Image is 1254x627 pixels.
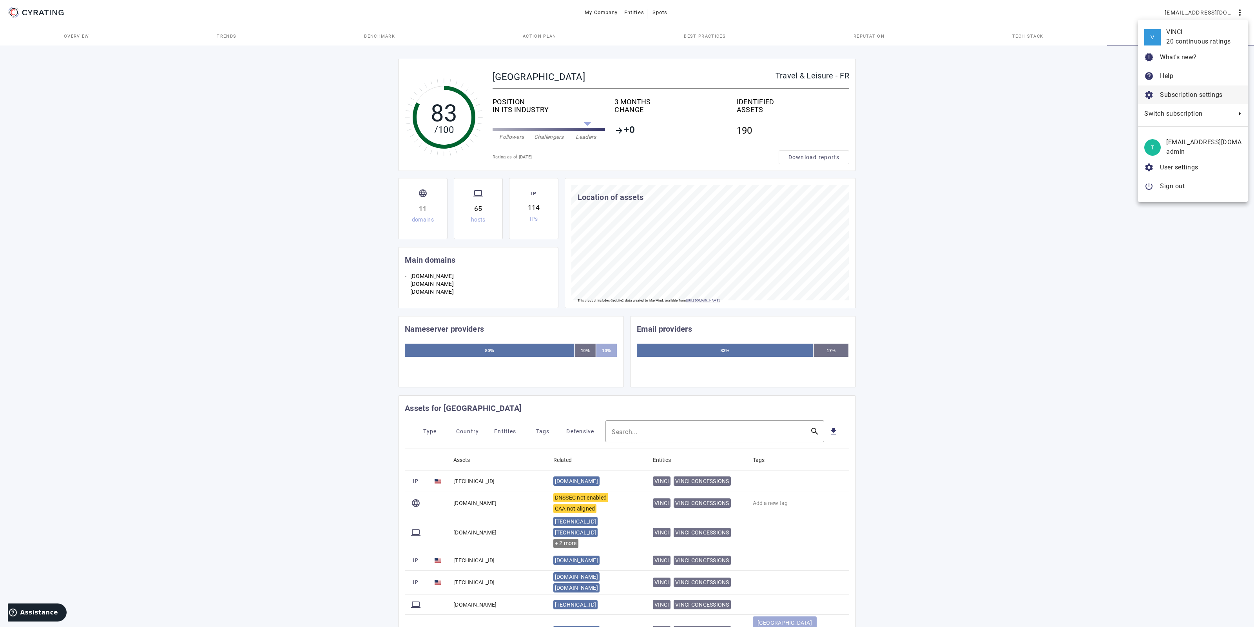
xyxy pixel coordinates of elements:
[1160,164,1198,171] span: User settings
[1144,71,1154,81] mat-icon: help
[1144,182,1154,191] mat-icon: power_settings_new
[1144,163,1154,172] mat-icon: settings
[1144,109,1232,118] span: Switch subscription
[1166,138,1241,147] div: [EMAIL_ADDRESS][DOMAIN_NAME]
[8,603,67,623] iframe: Ouvre un widget dans lequel vous pouvez trouver plus d’informations
[1144,53,1154,62] mat-icon: new_releases
[1160,53,1197,61] span: What's new?
[1166,27,1241,37] div: VINCI
[1166,37,1241,46] div: 20 continuous ratings
[1166,147,1241,156] div: admin
[1160,182,1185,190] span: Sign out
[1144,90,1154,100] mat-icon: settings
[1160,91,1223,98] span: Subscription settings
[1160,72,1173,80] span: Help
[1144,29,1161,45] div: V
[1144,139,1161,156] div: T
